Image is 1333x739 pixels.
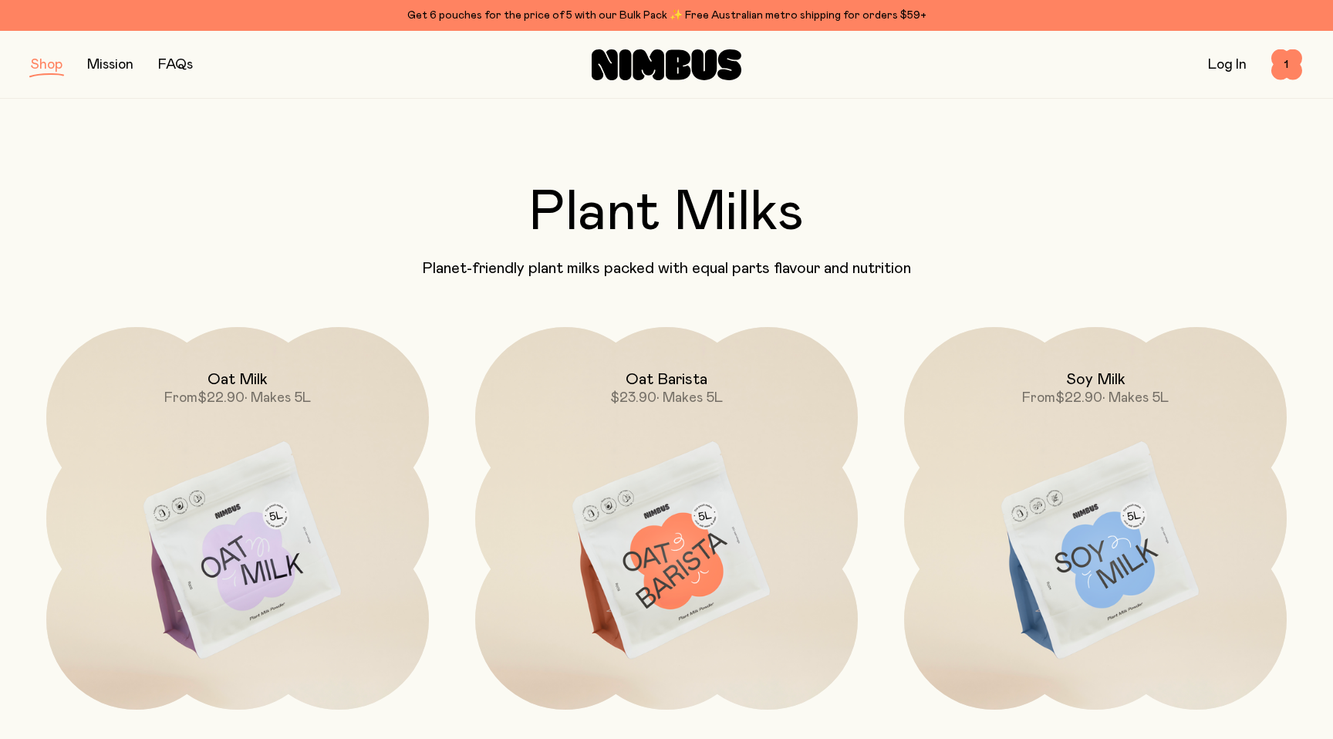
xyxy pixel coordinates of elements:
[1066,370,1125,389] h2: Soy Milk
[158,58,193,72] a: FAQs
[46,327,429,710] a: Oat MilkFrom$22.90• Makes 5L
[31,259,1302,278] p: Planet-friendly plant milks packed with equal parts flavour and nutrition
[1271,49,1302,80] button: 1
[904,327,1287,710] a: Soy MilkFrom$22.90• Makes 5L
[656,391,723,405] span: • Makes 5L
[1055,391,1102,405] span: $22.90
[164,391,197,405] span: From
[31,6,1302,25] div: Get 6 pouches for the price of 5 with our Bulk Pack ✨ Free Australian metro shipping for orders $59+
[31,185,1302,241] h2: Plant Milks
[1022,391,1055,405] span: From
[197,391,245,405] span: $22.90
[245,391,311,405] span: • Makes 5L
[1102,391,1169,405] span: • Makes 5L
[626,370,707,389] h2: Oat Barista
[87,58,133,72] a: Mission
[1208,58,1247,72] a: Log In
[208,370,268,389] h2: Oat Milk
[475,327,858,710] a: Oat Barista$23.90• Makes 5L
[610,391,656,405] span: $23.90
